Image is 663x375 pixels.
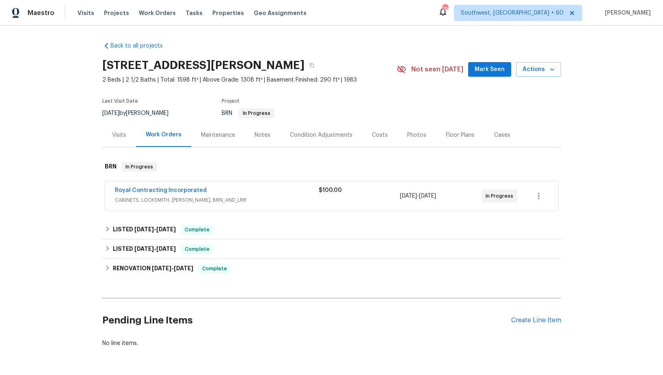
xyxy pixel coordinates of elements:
[475,65,505,75] span: Mark Seen
[156,226,176,232] span: [DATE]
[102,154,561,180] div: BRN In Progress
[152,265,193,271] span: -
[181,245,213,253] span: Complete
[201,131,235,139] div: Maintenance
[181,226,213,234] span: Complete
[186,10,203,16] span: Tasks
[290,131,352,139] div: Condition Adjustments
[199,265,230,273] span: Complete
[139,9,176,17] span: Work Orders
[372,131,388,139] div: Costs
[254,9,307,17] span: Geo Assignments
[240,111,274,116] span: In Progress
[523,65,555,75] span: Actions
[78,9,94,17] span: Visits
[134,226,176,232] span: -
[407,131,426,139] div: Photos
[102,108,178,118] div: by [PERSON_NAME]
[146,131,181,139] div: Work Orders
[461,9,564,17] span: Southwest, [GEOGRAPHIC_DATA] + 60
[516,62,561,77] button: Actions
[156,246,176,252] span: [DATE]
[104,9,129,17] span: Projects
[222,99,240,103] span: Project
[305,58,319,73] button: Copy Address
[102,61,305,69] h2: [STREET_ADDRESS][PERSON_NAME]
[102,76,397,84] span: 2 Beds | 2 1/2 Baths | Total: 1598 ft² | Above Grade: 1308 ft² | Basement Finished: 290 ft² | 1983
[255,131,270,139] div: Notes
[105,162,117,172] h6: BRN
[319,187,342,193] span: $100.00
[400,193,417,199] span: [DATE]
[102,220,561,239] div: LISTED [DATE]-[DATE]Complete
[102,110,119,116] span: [DATE]
[511,317,561,324] div: Create Line Item
[152,265,171,271] span: [DATE]
[113,244,176,254] h6: LISTED
[134,246,154,252] span: [DATE]
[115,196,319,204] span: CABINETS, LOCKSMITH, [PERSON_NAME], BRN_AND_LRR
[115,187,207,193] a: Royal Contracting Incorporated
[174,265,193,271] span: [DATE]
[222,110,274,116] span: BRN
[122,163,156,171] span: In Progress
[112,131,126,139] div: Visits
[411,65,463,73] span: Not seen [DATE]
[102,42,180,50] a: Back to all projects
[212,9,244,17] span: Properties
[102,239,561,259] div: LISTED [DATE]-[DATE]Complete
[102,99,138,103] span: Last Visit Date
[486,192,516,200] span: In Progress
[113,264,193,274] h6: RENOVATION
[602,9,651,17] span: [PERSON_NAME]
[134,226,154,232] span: [DATE]
[468,62,511,77] button: Mark Seen
[446,131,475,139] div: Floor Plans
[400,192,436,200] span: -
[28,9,54,17] span: Maestro
[134,246,176,252] span: -
[102,259,561,278] div: RENOVATION [DATE]-[DATE]Complete
[102,339,561,347] div: No line items.
[442,5,448,13] div: 790
[419,193,436,199] span: [DATE]
[494,131,510,139] div: Cases
[102,302,511,339] h2: Pending Line Items
[113,225,176,235] h6: LISTED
